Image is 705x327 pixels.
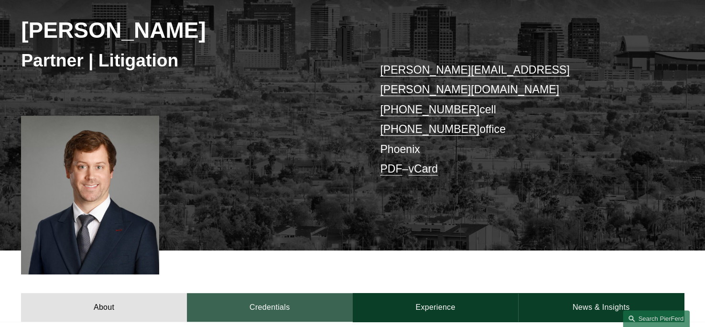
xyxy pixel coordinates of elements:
[353,293,519,322] a: Experience
[21,17,352,44] h2: [PERSON_NAME]
[21,293,187,322] a: About
[380,60,656,179] p: cell office Phoenix –
[623,310,690,327] a: Search this site
[21,49,352,71] h3: Partner | Litigation
[380,64,569,96] a: [PERSON_NAME][EMAIL_ADDRESS][PERSON_NAME][DOMAIN_NAME]
[408,163,438,175] a: vCard
[380,123,479,135] a: [PHONE_NUMBER]
[187,293,353,322] a: Credentials
[380,163,402,175] a: PDF
[518,293,684,322] a: News & Insights
[380,103,479,116] a: [PHONE_NUMBER]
